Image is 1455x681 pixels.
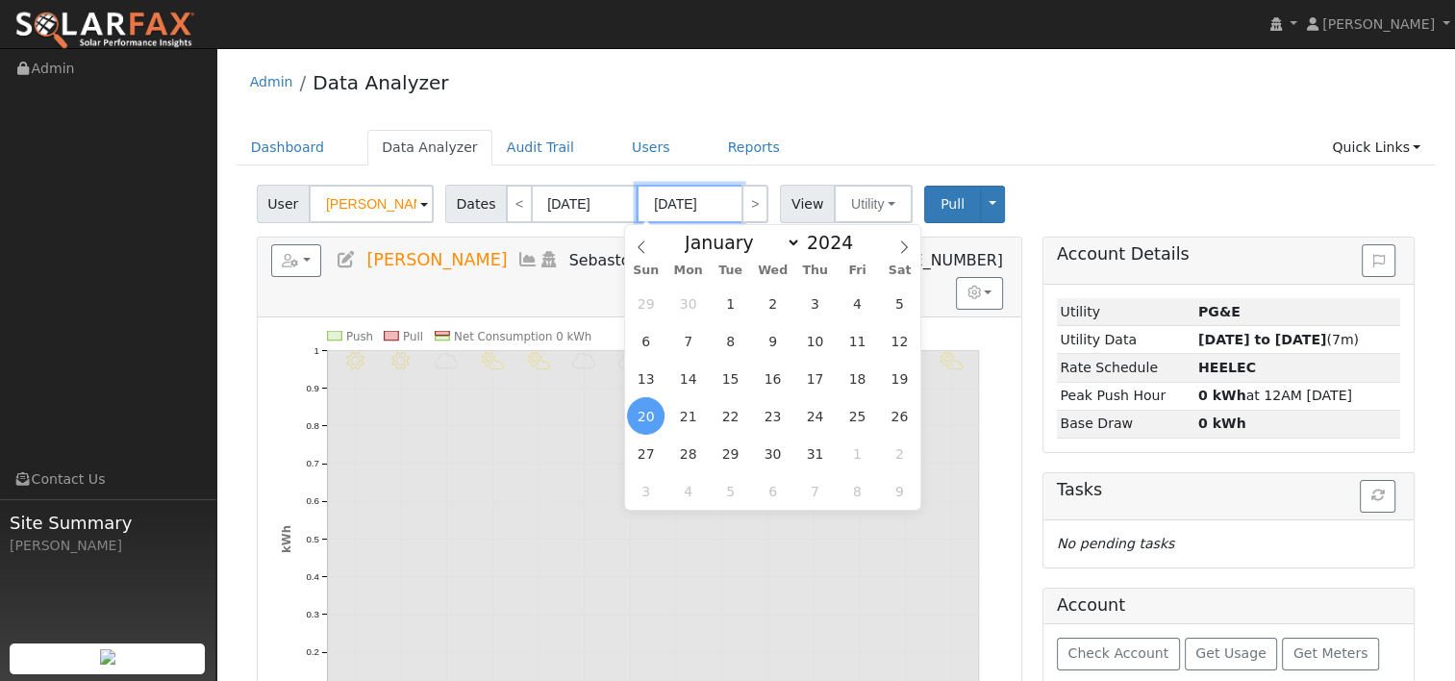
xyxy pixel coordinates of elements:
[669,285,707,322] span: September 30, 2024
[839,322,876,360] span: October 11, 2024
[250,74,293,89] a: Admin
[506,185,533,223] a: <
[10,510,206,536] span: Site Summary
[306,534,319,544] text: 0.5
[1057,354,1194,382] td: Rate Schedule
[712,285,749,322] span: October 1, 2024
[1057,638,1180,670] button: Check Account
[669,360,707,397] span: October 14, 2024
[625,265,667,277] span: Sun
[306,383,319,393] text: 0.9
[1362,244,1395,277] button: Issue History
[754,285,791,322] span: October 2, 2024
[617,130,685,165] a: Users
[941,196,965,212] span: Pull
[367,130,492,165] a: Data Analyzer
[881,360,918,397] span: October 19, 2024
[741,185,768,223] a: >
[754,322,791,360] span: October 9, 2024
[100,649,115,665] img: retrieve
[864,251,1003,269] span: [PHONE_NUMBER]
[1057,244,1400,265] h5: Account Details
[879,265,921,277] span: Sat
[796,397,834,435] span: October 24, 2024
[336,250,357,269] a: Edit User (38367)
[669,397,707,435] span: October 21, 2024
[669,472,707,510] span: November 4, 2024
[306,646,319,657] text: 0.2
[237,130,339,165] a: Dashboard
[306,609,319,619] text: 0.3
[1194,382,1400,410] td: at 12AM [DATE]
[669,322,707,360] span: October 7, 2024
[366,250,507,269] span: [PERSON_NAME]
[313,71,448,94] a: Data Analyzer
[881,435,918,472] span: November 2, 2024
[794,265,837,277] span: Thu
[924,186,981,223] button: Pull
[796,472,834,510] span: November 7, 2024
[752,265,794,277] span: Wed
[10,536,206,556] div: [PERSON_NAME]
[517,250,539,269] a: Multi-Series Graph
[710,265,752,277] span: Tue
[306,420,319,431] text: 0.8
[796,322,834,360] span: October 10, 2024
[1198,416,1246,431] strong: 0 kWh
[1198,332,1326,347] strong: [DATE] to [DATE]
[627,285,665,322] span: September 29, 2024
[881,285,918,322] span: October 5, 2024
[834,185,913,223] button: Utility
[712,322,749,360] span: October 8, 2024
[1195,645,1266,661] span: Get Usage
[801,232,870,253] input: Year
[754,397,791,435] span: October 23, 2024
[714,130,794,165] a: Reports
[796,285,834,322] span: October 3, 2024
[1322,16,1435,32] span: [PERSON_NAME]
[839,472,876,510] span: November 8, 2024
[569,251,823,269] span: Sebastopol, [GEOGRAPHIC_DATA]
[1198,360,1256,375] strong: R
[881,472,918,510] span: November 9, 2024
[675,231,801,254] select: Month
[492,130,589,165] a: Audit Trail
[1282,638,1379,670] button: Get Meters
[1185,638,1278,670] button: Get Usage
[712,435,749,472] span: October 29, 2024
[627,397,665,435] span: October 20, 2024
[796,360,834,397] span: October 17, 2024
[839,397,876,435] span: October 25, 2024
[839,435,876,472] span: November 1, 2024
[712,472,749,510] span: November 5, 2024
[346,330,373,343] text: Push
[306,571,319,582] text: 0.4
[881,322,918,360] span: October 12, 2024
[314,344,318,355] text: 1
[754,360,791,397] span: October 16, 2024
[837,265,879,277] span: Fri
[754,472,791,510] span: November 6, 2024
[1057,410,1194,438] td: Base Draw
[627,472,665,510] span: November 3, 2024
[1067,645,1168,661] span: Check Account
[1198,304,1241,319] strong: ID: 17378631, authorized: 10/07/25
[1293,645,1368,661] span: Get Meters
[669,435,707,472] span: October 28, 2024
[780,185,835,223] span: View
[1198,388,1246,403] strong: 0 kWh
[712,360,749,397] span: October 15, 2024
[14,11,195,51] img: SolarFax
[627,360,665,397] span: October 13, 2024
[1360,480,1395,513] button: Refresh
[839,285,876,322] span: October 4, 2024
[1057,298,1194,326] td: Utility
[403,330,423,343] text: Pull
[839,360,876,397] span: October 18, 2024
[279,525,292,553] text: kWh
[627,435,665,472] span: October 27, 2024
[1057,382,1194,410] td: Peak Push Hour
[667,265,710,277] span: Mon
[306,458,319,468] text: 0.7
[539,250,560,269] a: Login As (last Never)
